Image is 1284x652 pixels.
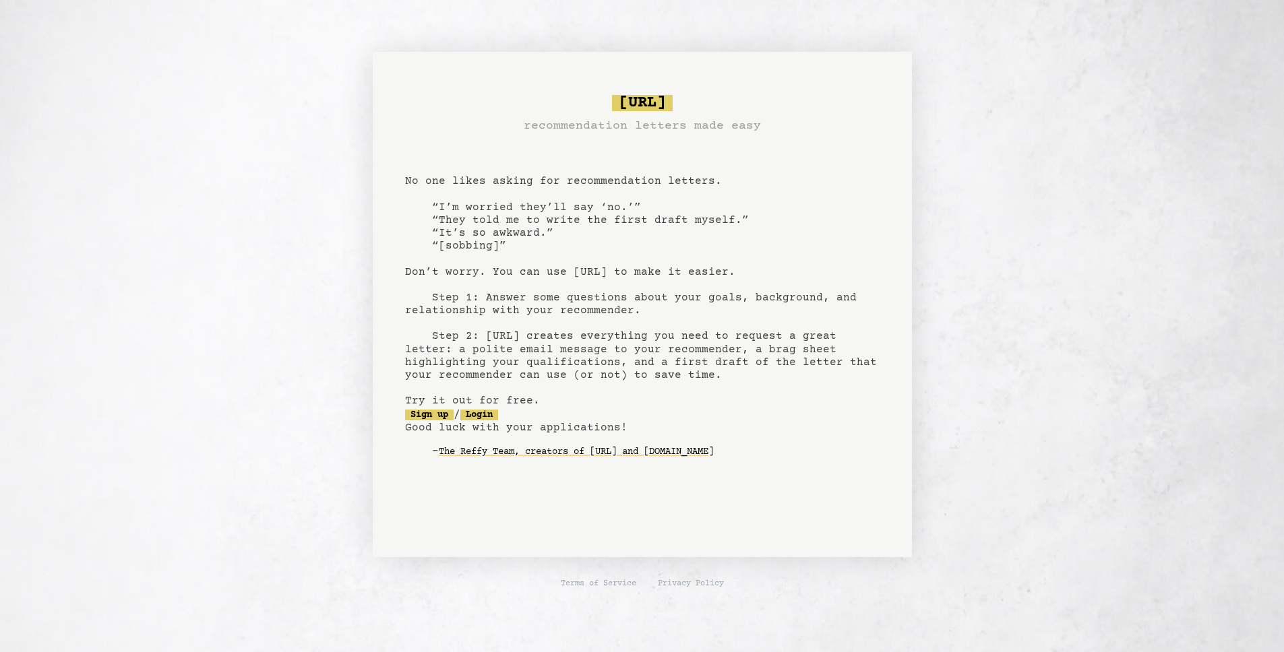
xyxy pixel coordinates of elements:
a: Login [460,410,498,420]
a: Privacy Policy [658,579,724,589]
a: Sign up [405,410,454,420]
span: [URL] [612,95,673,111]
a: The Reffy Team, creators of [URL] and [DOMAIN_NAME] [439,441,714,463]
pre: No one likes asking for recommendation letters. “I’m worried they’ll say ‘no.’” “They told me to ... [405,90,880,484]
h3: recommendation letters made easy [524,117,761,135]
a: Terms of Service [561,579,636,589]
div: - [432,445,880,459]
